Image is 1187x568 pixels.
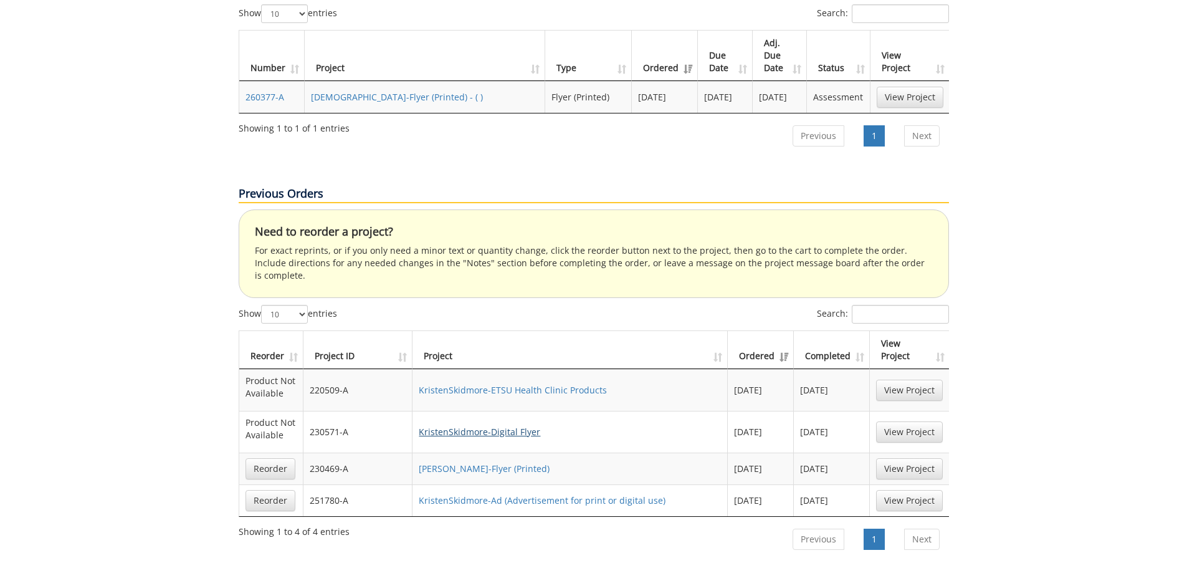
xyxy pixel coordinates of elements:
[303,411,413,453] td: 230571-A
[817,305,949,324] label: Search:
[728,484,794,516] td: [DATE]
[793,529,844,550] a: Previous
[255,244,933,282] p: For exact reprints, or if you only need a minor text or quantity change, click the reorder button...
[261,305,308,324] select: Showentries
[864,529,885,550] a: 1
[698,81,753,113] td: [DATE]
[728,369,794,411] td: [DATE]
[904,529,940,550] a: Next
[246,416,297,441] p: Product Not Available
[255,226,933,238] h4: Need to reorder a project?
[864,125,885,147] a: 1
[817,4,949,23] label: Search:
[794,453,870,484] td: [DATE]
[246,91,284,103] a: 260377-A
[728,453,794,484] td: [DATE]
[419,494,665,506] a: KristenSkidmore-Ad (Advertisement for print or digital use)
[876,490,943,511] a: View Project
[239,4,337,23] label: Show entries
[305,31,545,81] th: Project: activate to sort column ascending
[876,380,943,401] a: View Project
[246,490,295,511] a: Reorder
[753,81,808,113] td: [DATE]
[419,426,540,438] a: KristenSkidmore-Digital Flyer
[753,31,808,81] th: Adj. Due Date: activate to sort column ascending
[246,375,297,400] p: Product Not Available
[852,4,949,23] input: Search:
[728,411,794,453] td: [DATE]
[412,331,728,369] th: Project: activate to sort column ascending
[632,81,698,113] td: [DATE]
[728,331,794,369] th: Ordered: activate to sort column ascending
[419,463,550,474] a: [PERSON_NAME]-Flyer (Printed)
[419,384,607,396] a: KristenSkidmore-ETSU Health Clinic Products
[303,453,413,484] td: 230469-A
[870,331,949,369] th: View Project: activate to sort column ascending
[698,31,753,81] th: Due Date: activate to sort column ascending
[239,305,337,324] label: Show entries
[877,87,943,108] a: View Project
[246,458,295,479] a: Reorder
[876,458,943,479] a: View Project
[794,484,870,516] td: [DATE]
[876,421,943,443] a: View Project
[870,31,950,81] th: View Project: activate to sort column ascending
[545,31,632,81] th: Type: activate to sort column ascending
[303,369,413,411] td: 220509-A
[303,331,413,369] th: Project ID: activate to sort column ascending
[311,91,483,103] a: [DEMOGRAPHIC_DATA]-Flyer (Printed) - ( )
[807,31,870,81] th: Status: activate to sort column ascending
[239,186,949,203] p: Previous Orders
[794,369,870,411] td: [DATE]
[807,81,870,113] td: Assessment
[239,331,303,369] th: Reorder: activate to sort column ascending
[794,411,870,453] td: [DATE]
[239,521,350,538] div: Showing 1 to 4 of 4 entries
[904,125,940,147] a: Next
[794,331,870,369] th: Completed: activate to sort column ascending
[545,81,632,113] td: Flyer (Printed)
[793,125,844,147] a: Previous
[632,31,698,81] th: Ordered: activate to sort column ascending
[239,31,305,81] th: Number: activate to sort column ascending
[261,4,308,23] select: Showentries
[239,117,350,135] div: Showing 1 to 1 of 1 entries
[852,305,949,324] input: Search:
[303,484,413,516] td: 251780-A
